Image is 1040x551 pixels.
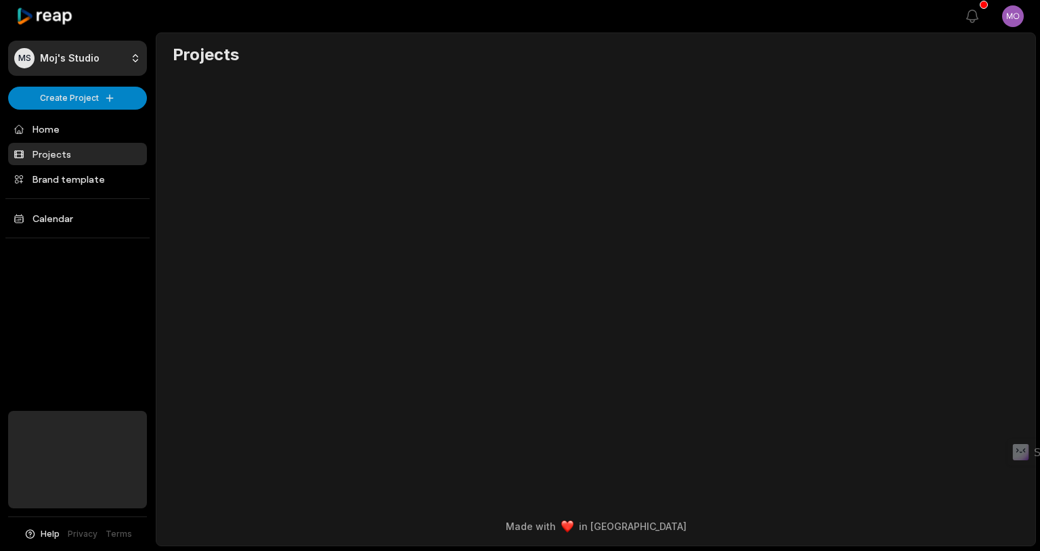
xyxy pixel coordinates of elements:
a: Home [8,118,147,140]
div: Made with in [GEOGRAPHIC_DATA] [169,519,1023,533]
p: Moj's Studio [40,52,100,64]
a: Privacy [68,528,97,540]
a: Calendar [8,207,147,229]
a: Terms [106,528,132,540]
div: MS [14,48,35,68]
span: Help [41,528,60,540]
a: Brand template [8,168,147,190]
h2: Projects [173,44,239,66]
img: heart emoji [561,521,573,533]
button: Create Project [8,87,147,110]
button: Help [24,528,60,540]
a: Projects [8,143,147,165]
